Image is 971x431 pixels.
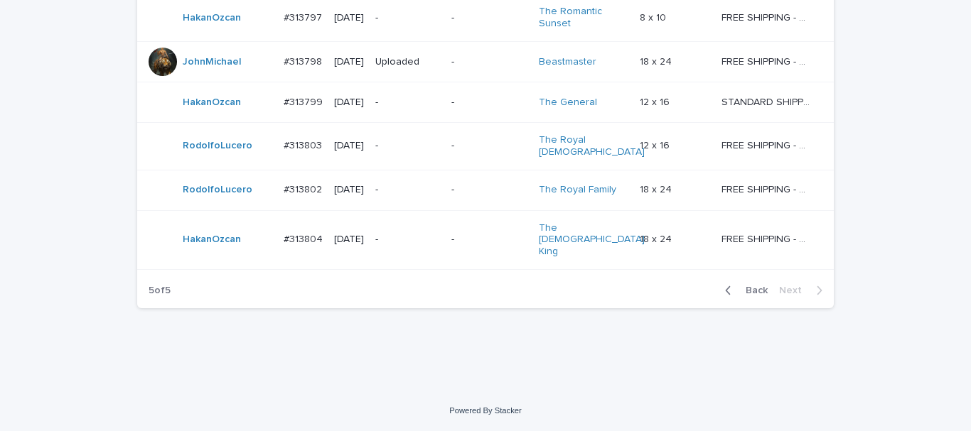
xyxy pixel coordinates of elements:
[773,284,834,297] button: Next
[640,94,672,109] p: 12 x 16
[183,97,241,109] a: HakanOzcan
[451,140,528,152] p: -
[137,82,834,122] tr: HakanOzcan #313799#313799 [DATE]--The General 12 x 1612 x 16 STANDARD SHIPPING -preview in 1-2 bu...
[284,9,325,24] p: #313797
[183,140,252,152] a: RodolfoLucero
[284,53,325,68] p: #313798
[334,184,364,196] p: [DATE]
[183,12,241,24] a: HakanOzcan
[284,231,326,246] p: #313804
[334,56,364,68] p: [DATE]
[183,184,252,196] a: RodolfoLucero
[451,12,528,24] p: -
[284,137,325,152] p: #313803
[334,97,364,109] p: [DATE]
[137,41,834,82] tr: JohnMichael #313798#313798 [DATE]Uploaded-Beastmaster 18 x 2418 x 24 FREE SHIPPING - preview in 1...
[539,222,645,258] a: The [DEMOGRAPHIC_DATA] King
[539,184,616,196] a: The Royal Family
[137,122,834,170] tr: RodolfoLucero #313803#313803 [DATE]--The Royal [DEMOGRAPHIC_DATA] 12 x 1612 x 16 FREE SHIPPING - ...
[451,184,528,196] p: -
[721,231,813,246] p: FREE SHIPPING - preview in 1-2 business days, after your approval delivery will take 5-10 b.d.
[539,56,596,68] a: Beastmaster
[721,181,813,196] p: FREE SHIPPING - preview in 1-2 business days, after your approval delivery will take 5-10 b.d.
[137,170,834,210] tr: RodolfoLucero #313802#313802 [DATE]--The Royal Family 18 x 2418 x 24 FREE SHIPPING - preview in 1...
[714,284,773,297] button: Back
[137,210,834,269] tr: HakanOzcan #313804#313804 [DATE]--The [DEMOGRAPHIC_DATA] King 18 x 2418 x 24 FREE SHIPPING - prev...
[737,285,768,295] span: Back
[334,234,364,246] p: [DATE]
[334,12,364,24] p: [DATE]
[539,134,645,158] a: The Royal [DEMOGRAPHIC_DATA]
[451,97,528,109] p: -
[375,97,440,109] p: -
[284,181,325,196] p: #313802
[375,184,440,196] p: -
[375,234,440,246] p: -
[721,53,813,68] p: FREE SHIPPING - preview in 1-2 business days, after your approval delivery will take 5-10 b.d.
[183,234,241,246] a: HakanOzcan
[375,56,440,68] p: Uploaded
[640,231,675,246] p: 18 x 24
[284,94,326,109] p: #313799
[640,137,672,152] p: 12 x 16
[451,234,528,246] p: -
[137,273,182,308] p: 5 of 5
[375,12,440,24] p: -
[539,6,628,30] a: The Romantic Sunset
[449,406,521,415] a: Powered By Stacker
[451,56,528,68] p: -
[779,285,810,295] span: Next
[640,9,669,24] p: 8 x 10
[334,140,364,152] p: [DATE]
[640,53,675,68] p: 18 x 24
[721,137,813,152] p: FREE SHIPPING - preview in 1-2 business days, after your approval delivery will take 5-10 b.d.
[539,97,597,109] a: The General
[640,181,675,196] p: 18 x 24
[183,56,241,68] a: JohnMichael
[375,140,440,152] p: -
[721,94,813,109] p: STANDARD SHIPPING -preview in 1-2 business days, after your approval delivery will take 6-11 buis...
[721,9,813,24] p: FREE SHIPPING - preview in 1-2 business days, after your approval delivery will take 5-10 b.d.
